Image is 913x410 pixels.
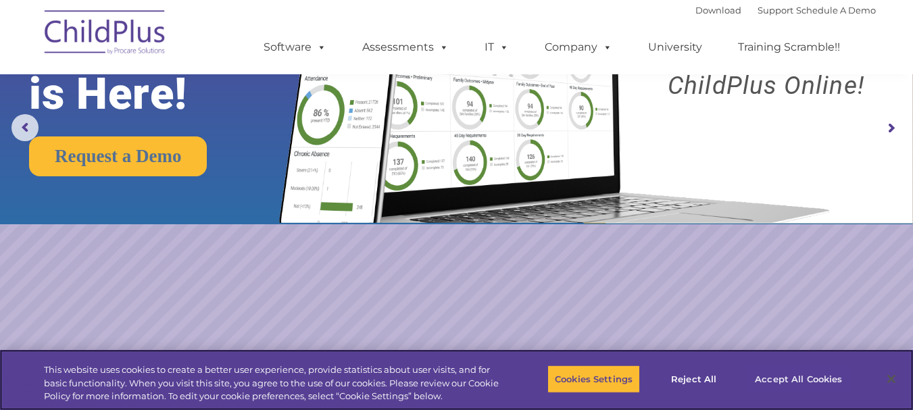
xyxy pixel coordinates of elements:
button: Close [877,364,906,394]
div: This website uses cookies to create a better user experience, provide statistics about user visit... [44,363,502,403]
a: Training Scramble!! [724,34,854,61]
button: Accept All Cookies [747,365,849,393]
font: | [695,5,876,16]
a: IT [471,34,522,61]
span: Phone number [188,145,245,155]
button: Cookies Settings [547,365,640,393]
span: Last name [188,89,229,99]
a: Support [758,5,793,16]
button: Reject All [651,365,736,393]
a: Download [695,5,741,16]
a: Software [250,34,340,61]
a: Company [531,34,626,61]
a: University [635,34,716,61]
a: Assessments [349,34,462,61]
a: Schedule A Demo [796,5,876,16]
a: Request a Demo [29,136,207,176]
img: ChildPlus by Procare Solutions [38,1,173,68]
